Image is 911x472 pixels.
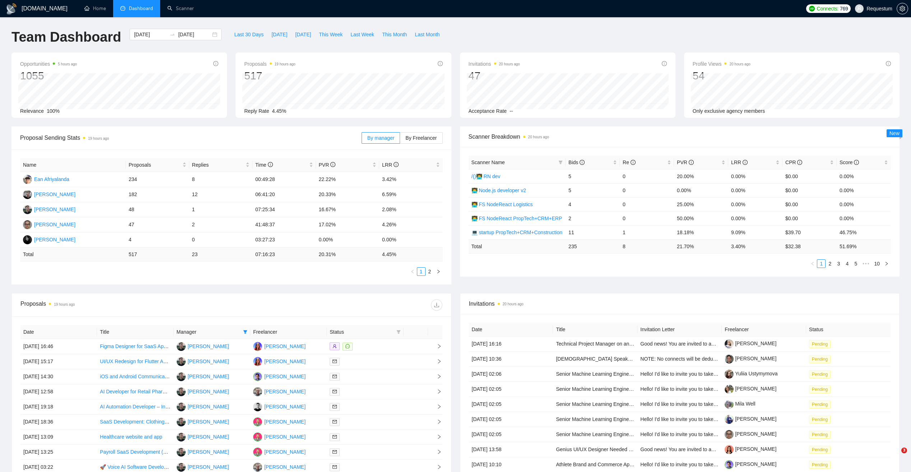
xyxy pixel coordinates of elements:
[410,269,415,274] span: left
[396,330,401,334] span: filter
[23,190,32,199] img: VL
[333,374,337,379] span: mail
[843,259,851,268] li: 4
[897,6,908,11] span: setting
[382,162,399,168] span: LRR
[126,202,189,217] td: 48
[693,108,765,114] span: Only exclusive agency members
[728,169,782,183] td: 0.00%
[471,202,533,207] a: 👨‍💻 FS NodeReact Logistics
[631,160,636,165] span: info-circle
[100,464,276,470] a: 🚀 Voice AI Software Developer Needed – Build Agency & Customer Interfaces
[347,29,378,40] button: Last Week
[23,191,75,197] a: VL[PERSON_NAME]
[316,172,379,187] td: 22.22%
[169,32,175,37] span: swap-right
[271,31,287,38] span: [DATE]
[556,401,760,407] a: Senior Machine Learning Engineer Python Backend Production Algorithms & Data Pipelines
[725,355,734,364] img: c14DhYixHXKOjO1Rn8ocQbD3KHUcnE4vZS4feWtSSrA9NC5rkM_scuoP2bXUv12qzp
[394,162,399,167] span: info-circle
[291,29,315,40] button: [DATE]
[826,260,834,268] a: 2
[677,159,694,165] span: PVR
[884,262,889,266] span: right
[566,211,620,225] td: 2
[887,448,904,465] iframe: Intercom live chat
[188,357,229,365] div: [PERSON_NAME]
[809,355,831,363] span: Pending
[728,211,782,225] td: 0.00%
[580,160,585,165] span: info-circle
[415,31,440,38] span: Last Month
[689,160,694,165] span: info-circle
[817,259,826,268] li: 1
[809,356,833,362] a: Pending
[395,327,402,337] span: filter
[809,462,833,467] a: Pending
[725,416,776,422] a: [PERSON_NAME]
[725,370,734,379] img: c1A1YXFeW4rKCAx-3xl3nEKVNEBJ_N0qy65txT_64hSqlygI7RcR1kUJ3D92sJ_NJl
[134,31,167,38] input: Start date
[382,31,407,38] span: This Month
[411,29,443,40] button: Last Month
[886,61,891,66] span: info-circle
[264,463,306,471] div: [PERSON_NAME]
[129,161,181,169] span: Proposals
[167,5,194,11] a: searchScanner
[295,31,311,38] span: [DATE]
[743,160,748,165] span: info-circle
[674,197,728,211] td: 25.00%
[426,267,434,276] li: 2
[725,400,734,409] img: c15_Alk2DkHK-JCbRKr5F8g9XbBTS0poqMZUn3hlnyoN4Fo8r6mxpaPCpkOsfZMgXX
[725,430,734,439] img: c1hDgHbqZMmY2JBsHSaBlWP0fcU3A95Dm_zH8H7XCh9L_8yy_ULoEr619kX-QMdYkY
[556,386,760,392] a: Senior Machine Learning Engineer Python Backend Production Algorithms & Data Pipelines
[126,217,189,232] td: 47
[725,401,756,407] a: Mila Well
[471,159,505,165] span: Scanner Name
[434,267,443,276] button: right
[34,236,75,244] div: [PERSON_NAME]
[177,434,229,439] a: AS[PERSON_NAME]
[177,463,186,472] img: AS
[725,431,776,437] a: [PERSON_NAME]
[728,183,782,197] td: 0.00%
[345,344,350,348] span: message
[20,69,77,83] div: 1055
[782,211,837,225] td: $0.00
[188,372,229,380] div: [PERSON_NAME]
[253,372,262,381] img: MP
[620,197,674,211] td: 0
[23,236,75,242] a: AK[PERSON_NAME]
[434,267,443,276] li: Next Page
[169,32,175,37] span: to
[725,445,734,454] img: c1HaziVVVbnu0c2NasnjezSb6LXOIoutgjUNJZcFsvBUdEjYzUEv1Nryfg08A2i7jD
[177,418,229,424] a: AS[PERSON_NAME]
[725,446,776,452] a: [PERSON_NAME]
[100,358,197,364] a: UI/UX Redesign for Flutter App using Figma
[674,211,728,225] td: 50.00%
[126,187,189,202] td: 182
[188,418,229,426] div: [PERSON_NAME]
[177,449,229,454] a: AS[PERSON_NAME]
[809,341,833,347] a: Pending
[417,267,426,276] li: 1
[333,435,337,439] span: mail
[330,162,335,167] span: info-circle
[379,202,443,217] td: 2.08%
[333,420,337,424] span: mail
[253,342,262,351] img: IP
[840,159,859,165] span: Score
[662,61,667,66] span: info-circle
[100,389,194,394] a: AI Developer for Retail Pharmacy Solution
[854,160,859,165] span: info-circle
[725,415,734,424] img: c18aTyXMv-dj48NU0YahT8kmPgjr8eFnqVnEOWcH7YL0gYLvIAz5NMuPa09MGS7ENK
[20,60,77,68] span: Opportunities
[20,133,362,142] span: Proposal Sending Stats
[34,190,75,198] div: [PERSON_NAME]
[11,29,121,46] h1: Team Dashboard
[177,342,186,351] img: AS
[264,403,306,411] div: [PERSON_NAME]
[189,187,252,202] td: 12
[438,61,443,66] span: info-circle
[177,464,229,469] a: AS[PERSON_NAME]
